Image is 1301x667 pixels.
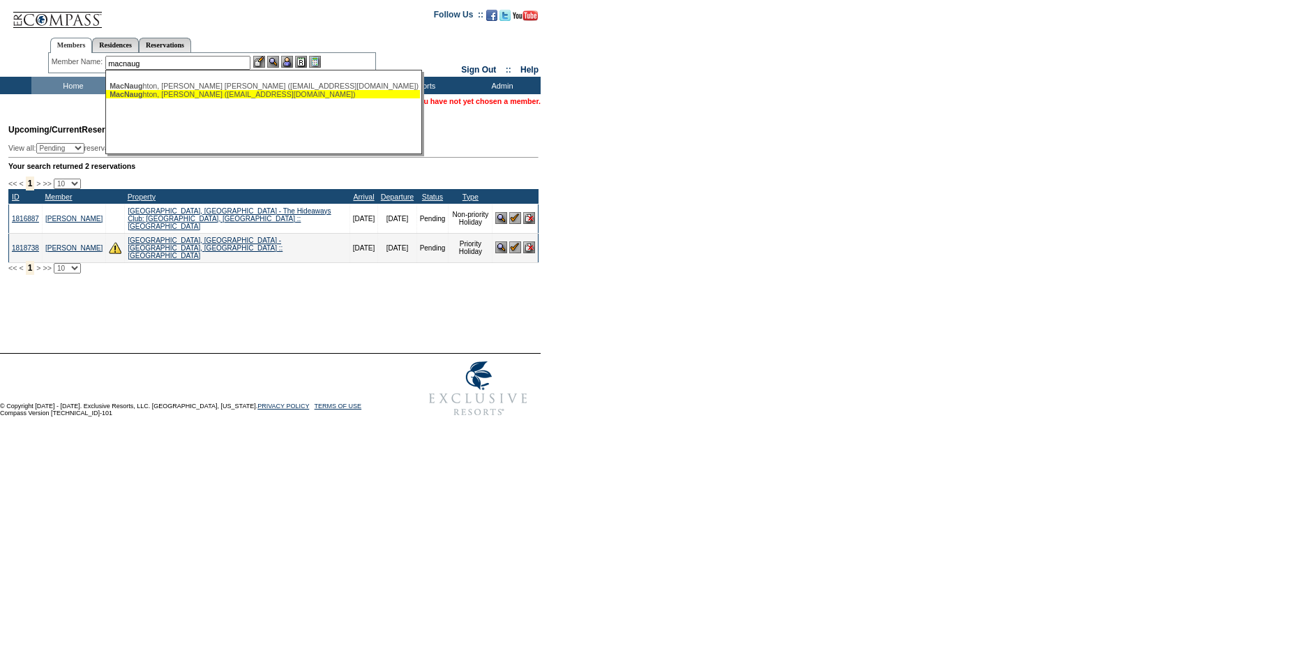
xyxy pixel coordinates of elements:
span: 1 [26,261,35,275]
span: > [36,179,40,188]
img: b_edit.gif [253,56,265,68]
a: [GEOGRAPHIC_DATA], [GEOGRAPHIC_DATA] - The Hideaways Club: [GEOGRAPHIC_DATA], [GEOGRAPHIC_DATA] :... [128,207,331,230]
a: Become our fan on Facebook [486,14,497,22]
img: View [267,56,279,68]
img: Impersonate [281,56,293,68]
a: PRIVACY POLICY [257,403,309,410]
a: Members [50,38,93,53]
img: There are insufficient days and/or tokens to cover this reservation [109,241,121,254]
a: Residences [92,38,139,52]
td: Home [31,77,112,94]
a: [PERSON_NAME] [45,215,103,223]
td: Pending [416,204,449,233]
a: Departure [381,193,414,201]
span: MacNaug [110,90,142,98]
img: Confirm Reservation [509,212,521,224]
img: Confirm Reservation [509,241,521,253]
td: Pending [416,233,449,262]
img: View Reservation [495,241,507,253]
span: << [8,179,17,188]
td: [DATE] [378,233,416,262]
img: Become our fan on Facebook [486,10,497,21]
div: View all: reservations owned by: [8,143,354,153]
span: Upcoming/Current [8,125,82,135]
td: [DATE] [378,204,416,233]
div: Member Name: [52,56,105,68]
span: < [19,179,23,188]
td: [DATE] [349,204,377,233]
span: >> [43,179,51,188]
div: hton, [PERSON_NAME] [PERSON_NAME] ([EMAIL_ADDRESS][DOMAIN_NAME]) [110,82,416,90]
div: hton, [PERSON_NAME] ([EMAIL_ADDRESS][DOMAIN_NAME]) [110,90,416,98]
a: Reservations [139,38,191,52]
span: << [8,264,17,272]
a: Member [45,193,72,201]
a: [GEOGRAPHIC_DATA], [GEOGRAPHIC_DATA] - [GEOGRAPHIC_DATA], [GEOGRAPHIC_DATA] :: [GEOGRAPHIC_DATA] [128,237,283,260]
span: :: [506,65,511,75]
span: >> [43,264,51,272]
a: 1818738 [12,244,39,252]
a: TERMS OF USE [315,403,362,410]
img: Cancel Reservation [523,241,535,253]
a: Arrival [353,193,374,201]
td: Priority Holiday [449,233,492,262]
td: Follow Us :: [434,8,483,25]
span: > [36,264,40,272]
img: Exclusive Resorts [416,354,541,424]
span: 1 [26,177,35,190]
a: Subscribe to our YouTube Channel [513,14,538,22]
a: Follow us on Twitter [499,14,511,22]
img: Cancel Reservation [523,212,535,224]
a: ID [12,193,20,201]
td: Non-priority Holiday [449,204,492,233]
img: Subscribe to our YouTube Channel [513,10,538,21]
span: You have not yet chosen a member. [415,97,541,105]
span: MacNaug [110,82,142,90]
div: Your search returned 2 reservations [8,162,539,170]
img: Reservations [295,56,307,68]
span: Reservations [8,125,135,135]
a: Property [128,193,156,201]
img: View Reservation [495,212,507,224]
img: b_calculator.gif [309,56,321,68]
span: < [19,264,23,272]
a: Help [520,65,539,75]
a: Type [463,193,479,201]
a: Sign Out [461,65,496,75]
td: [DATE] [349,233,377,262]
img: Follow us on Twitter [499,10,511,21]
td: Admin [460,77,541,94]
a: [PERSON_NAME] [45,244,103,252]
a: Status [422,193,443,201]
a: 1816887 [12,215,39,223]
